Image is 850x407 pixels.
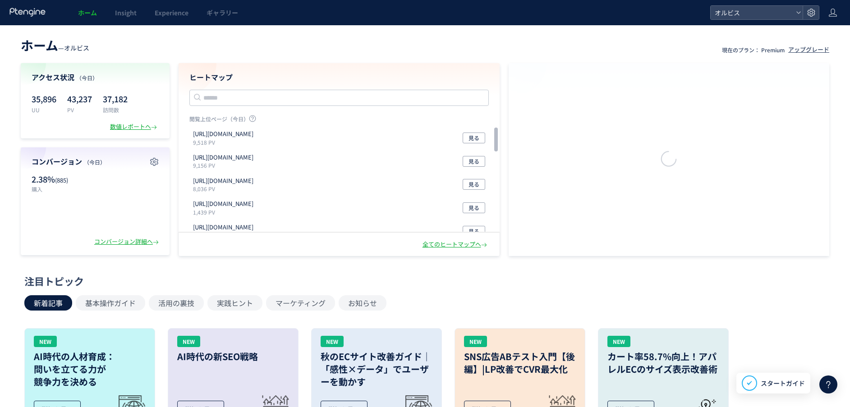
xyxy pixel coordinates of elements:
[469,202,479,213] span: 見る
[193,161,257,169] p: 9,156 PV
[266,295,335,311] button: マーケティング
[94,238,161,246] div: コンバージョン詳細へ
[722,46,785,54] p: 現在のプラン： Premium
[177,336,200,347] div: NEW
[67,106,92,114] p: PV
[24,295,72,311] button: 新着記事
[21,36,58,54] span: ホーム
[339,295,386,311] button: お知らせ
[76,295,145,311] button: 基本操作ガイド
[32,106,56,114] p: UU
[761,379,805,388] span: スタートガイド
[193,232,257,239] p: 1,393 PV
[321,336,344,347] div: NEW
[155,8,188,17] span: Experience
[34,336,57,347] div: NEW
[321,350,432,388] h3: 秋のECサイト改善ガイド｜「感性×データ」でユーザーを動かす
[463,156,485,167] button: 見る
[32,91,56,106] p: 35,896
[193,208,257,216] p: 1,439 PV
[78,8,97,17] span: ホーム
[463,133,485,143] button: 見る
[469,226,479,237] span: 見る
[189,115,489,126] p: 閲覧上位ページ（今日）
[463,226,485,237] button: 見る
[115,8,137,17] span: Insight
[103,91,128,106] p: 37,182
[189,72,489,82] h4: ヒートマップ
[32,185,91,193] p: 購入
[110,123,159,131] div: 数値レポートへ
[103,106,128,114] p: 訪問数
[463,179,485,190] button: 見る
[469,156,479,167] span: 見る
[423,240,489,249] div: 全てのヒートマップへ
[24,274,821,288] div: 注目トピック
[67,91,92,106] p: 43,237
[193,153,253,162] p: https://orbis.co.jp/order/thanks
[464,336,487,347] div: NEW
[469,179,479,190] span: 見る
[463,202,485,213] button: 見る
[21,36,89,54] div: —
[788,46,829,54] div: アップグレード
[607,350,719,375] h3: カート率58.7%向上！アパレルECのサイズ表示改善術
[84,158,106,166] span: （今日）
[177,350,289,363] h3: AI時代の新SEO戦略
[469,133,479,143] span: 見る
[193,200,253,208] p: https://pr.orbis.co.jp/cosmetics/u/100
[193,223,253,232] p: https://pr.orbis.co.jp/cosmetics/udot/410-12
[712,6,792,19] span: オルビス
[207,295,262,311] button: 実践ヒント
[32,174,91,185] p: 2.38%
[64,43,89,52] span: オルビス
[193,138,257,146] p: 9,518 PV
[55,176,68,184] span: (885)
[464,350,576,375] h3: SNS広告ABテスト入門【後編】|LP改善でCVR最大化
[207,8,238,17] span: ギャラリー
[149,295,204,311] button: 活用の裏技
[193,177,253,185] p: https://pr.orbis.co.jp/cosmetics/clearful/331
[34,350,146,388] h3: AI時代の人材育成： 問いを立てる力が 競争力を決める
[193,185,257,192] p: 8,036 PV
[607,336,630,347] div: NEW
[193,130,253,138] p: https://pr.orbis.co.jp/cosmetics/udot/100
[32,72,159,82] h4: アクセス状況
[32,156,159,167] h4: コンバージョン
[76,74,98,82] span: （今日）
